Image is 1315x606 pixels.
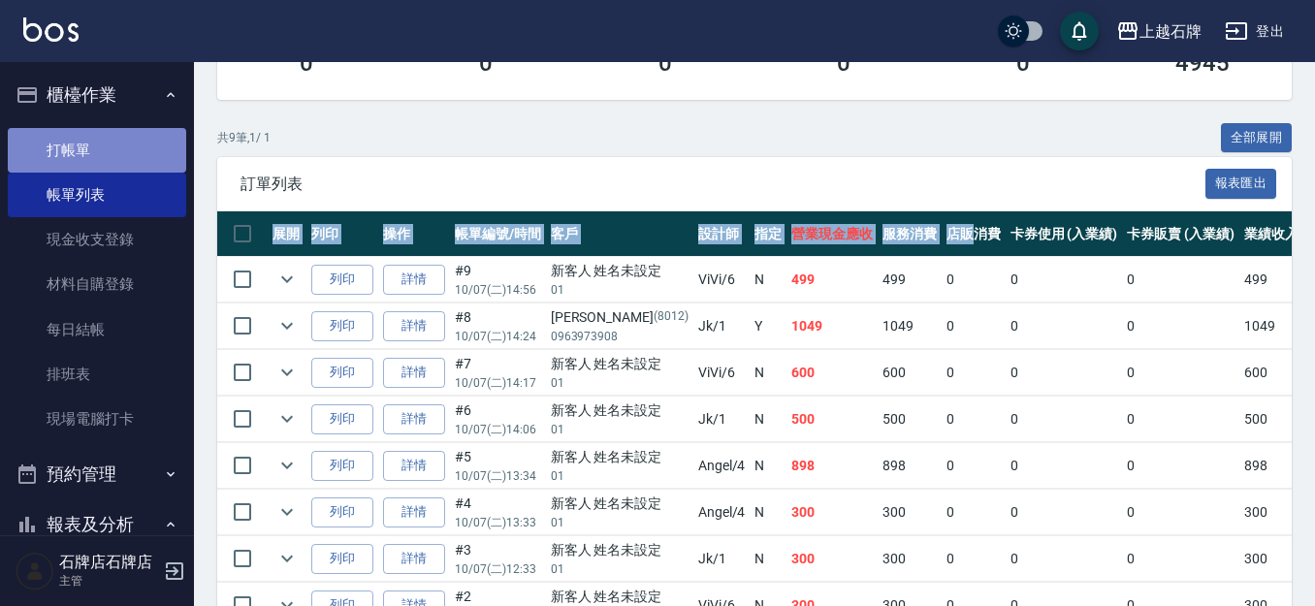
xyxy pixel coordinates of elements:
td: 300 [1239,536,1303,582]
a: 材料自購登錄 [8,262,186,306]
td: Jk /1 [693,397,751,442]
button: expand row [273,451,302,480]
p: 10/07 (二) 14:06 [455,421,541,438]
td: N [750,350,786,396]
a: 詳情 [383,311,445,341]
a: 排班表 [8,352,186,397]
td: 0 [942,490,1006,535]
p: 10/07 (二) 14:17 [455,374,541,392]
button: 列印 [311,544,373,574]
td: 0 [1006,490,1123,535]
a: 詳情 [383,265,445,295]
td: N [750,536,786,582]
th: 營業現金應收 [786,211,878,257]
button: 全部展開 [1221,123,1293,153]
td: Angel /4 [693,490,751,535]
button: 報表匯出 [1205,169,1277,199]
td: 0 [1122,490,1239,535]
img: Person [16,552,54,590]
td: 1049 [1239,303,1303,349]
p: 10/07 (二) 12:33 [455,560,541,578]
button: 列印 [311,451,373,481]
td: #5 [450,443,546,489]
div: 新客人 姓名未設定 [551,494,689,514]
th: 操作 [378,211,450,257]
div: 新客人 姓名未設定 [551,354,689,374]
td: 600 [1239,350,1303,396]
p: (8012) [654,307,689,328]
h3: 0 [1016,49,1030,77]
td: 0 [1006,536,1123,582]
td: 0 [1006,257,1123,303]
p: 01 [551,467,689,485]
span: 訂單列表 [241,175,1205,194]
div: 新客人 姓名未設定 [551,400,689,421]
td: 300 [878,490,942,535]
td: 300 [878,536,942,582]
td: ViVi /6 [693,257,751,303]
h3: 0 [658,49,672,77]
button: 櫃檯作業 [8,70,186,120]
p: 10/07 (二) 14:56 [455,281,541,299]
p: 10/07 (二) 13:34 [455,467,541,485]
td: 500 [878,397,942,442]
td: 499 [1239,257,1303,303]
h3: 0 [837,49,850,77]
a: 現金收支登錄 [8,217,186,262]
h3: 0 [479,49,493,77]
button: 列印 [311,311,373,341]
h3: 4945 [1175,49,1230,77]
a: 帳單列表 [8,173,186,217]
p: 01 [551,374,689,392]
th: 卡券販賣 (入業績) [1122,211,1239,257]
td: 0 [1006,443,1123,489]
th: 店販消費 [942,211,1006,257]
button: expand row [273,544,302,573]
h5: 石牌店石牌店 [59,553,158,572]
button: expand row [273,265,302,294]
td: 0 [1006,350,1123,396]
td: 898 [786,443,878,489]
img: Logo [23,17,79,42]
button: save [1060,12,1099,50]
div: 新客人 姓名未設定 [551,447,689,467]
td: 300 [1239,490,1303,535]
th: 服務消費 [878,211,942,257]
p: 0963973908 [551,328,689,345]
button: 列印 [311,404,373,434]
td: 600 [878,350,942,396]
p: 01 [551,514,689,531]
a: 詳情 [383,404,445,434]
td: ViVi /6 [693,350,751,396]
td: 0 [1122,303,1239,349]
td: N [750,443,786,489]
td: 0 [1006,397,1123,442]
td: 898 [1239,443,1303,489]
a: 詳情 [383,358,445,388]
td: N [750,490,786,535]
td: #8 [450,303,546,349]
th: 卡券使用 (入業績) [1006,211,1123,257]
td: #7 [450,350,546,396]
td: 0 [1122,536,1239,582]
h3: 0 [300,49,313,77]
button: 預約管理 [8,449,186,499]
th: 客戶 [546,211,693,257]
div: [PERSON_NAME] [551,307,689,328]
td: #6 [450,397,546,442]
td: #4 [450,490,546,535]
th: 展開 [268,211,306,257]
button: 上越石牌 [1108,12,1209,51]
td: #3 [450,536,546,582]
td: 0 [1006,303,1123,349]
p: 01 [551,421,689,438]
a: 打帳單 [8,128,186,173]
td: 600 [786,350,878,396]
p: 10/07 (二) 13:33 [455,514,541,531]
td: 0 [1122,397,1239,442]
button: expand row [273,311,302,340]
button: expand row [273,358,302,387]
td: 0 [942,303,1006,349]
button: 列印 [311,358,373,388]
td: 0 [942,397,1006,442]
